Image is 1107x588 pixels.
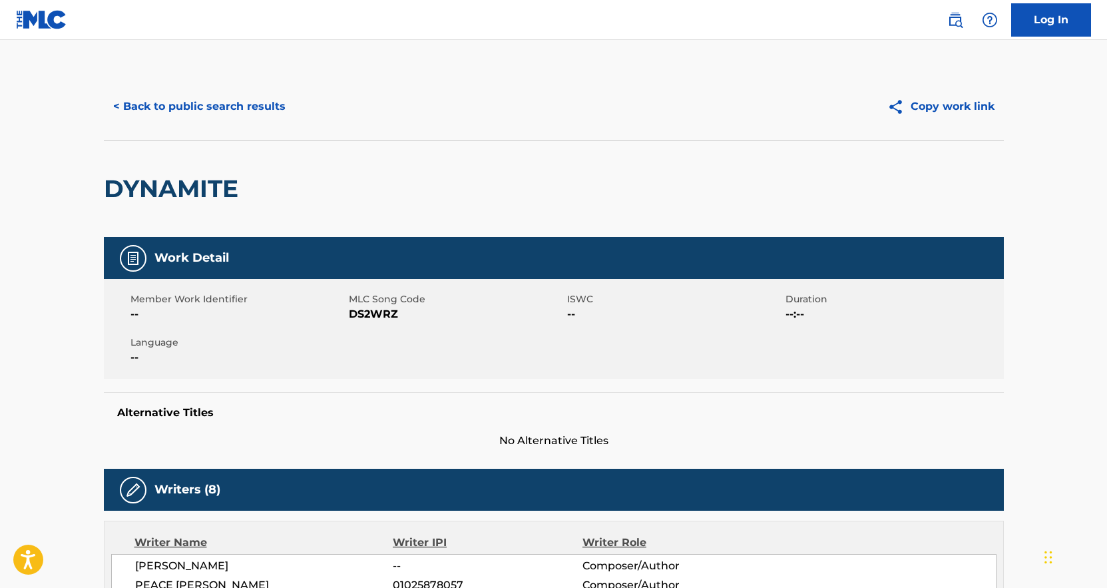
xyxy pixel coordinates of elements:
h5: Writers (8) [154,482,220,497]
img: Copy work link [887,99,911,115]
h5: Work Detail [154,250,229,266]
img: Writers [125,482,141,498]
span: ISWC [567,292,782,306]
span: MLC Song Code [349,292,564,306]
a: Public Search [942,7,969,33]
span: Duration [785,292,1000,306]
div: Writer Role [582,535,755,551]
span: -- [130,306,345,322]
img: Work Detail [125,250,141,266]
span: DS2WRZ [349,306,564,322]
iframe: Chat Widget [1040,524,1107,588]
span: Member Work Identifier [130,292,345,306]
span: --:-- [785,306,1000,322]
h5: Alternative Titles [117,406,991,420]
span: Language [130,336,345,350]
span: No Alternative Titles [104,433,1004,449]
span: [PERSON_NAME] [135,558,393,574]
img: help [982,12,998,28]
div: Writer Name [134,535,393,551]
img: search [947,12,963,28]
a: Log In [1011,3,1091,37]
button: < Back to public search results [104,90,295,123]
span: -- [130,350,345,366]
img: MLC Logo [16,10,67,29]
h2: DYNAMITE [104,174,245,204]
span: -- [567,306,782,322]
button: Copy work link [878,90,1004,123]
div: Drag [1044,537,1052,577]
span: Composer/Author [582,558,755,574]
div: Writer IPI [393,535,582,551]
div: Help [977,7,1003,33]
span: -- [393,558,582,574]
